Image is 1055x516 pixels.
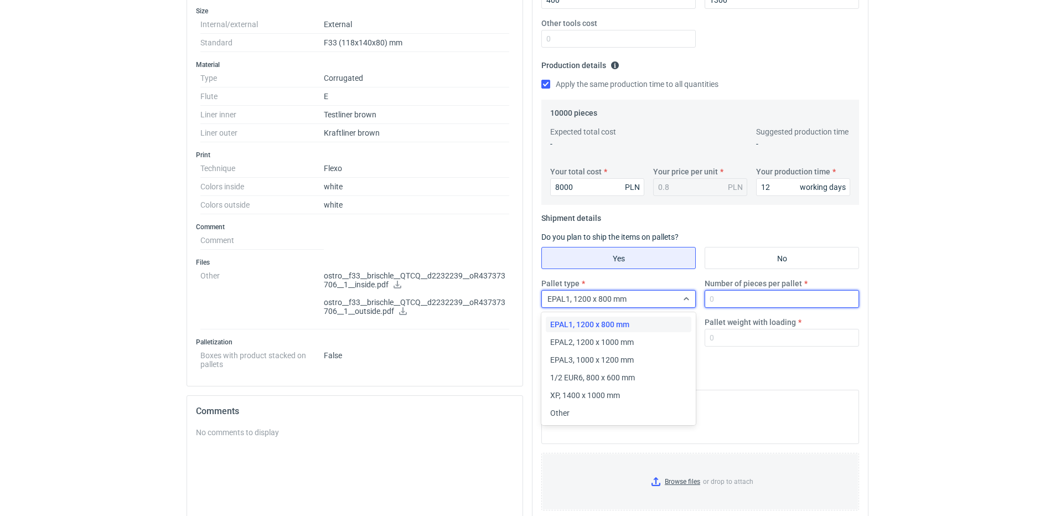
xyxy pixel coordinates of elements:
span: EPAL3, 1000 x 1200 mm [550,354,634,365]
span: EPAL1, 1200 x 800 mm [547,295,627,303]
legend: Shipment details [541,209,601,223]
dd: False [324,347,509,369]
input: 0 [756,178,850,196]
span: XP, 1400 x 1000 mm [550,390,620,401]
label: Number of pieces per pallet [705,278,802,289]
input: 0 [550,178,644,196]
h3: Material [196,60,514,69]
span: 1/2 EUR6, 800 x 600 mm [550,372,635,383]
dt: Comment [200,231,324,250]
dt: Technique [200,159,324,178]
h2: Comments [196,405,514,418]
label: or drop to attach [542,453,859,510]
dd: white [324,196,509,214]
h3: Comment [196,223,514,231]
input: 0 [705,290,859,308]
dd: Testliner brown [324,106,509,124]
p: - [756,138,850,149]
dt: Other [200,267,324,329]
span: EPAL2, 1200 x 1000 mm [550,337,634,348]
div: No comments to display [196,427,514,438]
dd: Kraftliner brown [324,124,509,142]
legend: 10000 pieces [550,104,597,117]
h3: Palletization [196,338,514,347]
label: Your price per unit [653,166,718,177]
input: 0 [705,329,859,347]
label: Other tools cost [541,18,597,29]
span: EPAL1, 1200 x 800 mm [550,319,629,330]
label: Your production time [756,166,830,177]
dt: Boxes with product stacked on pallets [200,347,324,369]
label: Expected total cost [550,126,616,137]
h3: Size [196,7,514,16]
div: PLN [728,182,743,193]
dt: Colors inside [200,178,324,196]
label: Pallet weight with loading [705,317,796,328]
label: No [705,247,859,269]
dt: Liner outer [200,124,324,142]
div: working days [800,182,846,193]
dd: F33 (118x140x80) mm [324,34,509,52]
input: 0 [541,30,696,48]
dt: Liner inner [200,106,324,124]
label: Your total cost [550,166,602,177]
dt: Type [200,69,324,87]
div: PLN [625,182,640,193]
dt: Colors outside [200,196,324,214]
h3: Print [196,151,514,159]
legend: Production details [541,56,619,70]
dt: Standard [200,34,324,52]
p: - [550,138,644,149]
dd: Corrugated [324,69,509,87]
dt: Flute [200,87,324,106]
dd: E [324,87,509,106]
dt: Internal/external [200,16,324,34]
label: Pallet type [541,278,580,289]
dd: white [324,178,509,196]
label: Yes [541,247,696,269]
p: ostro__f33__brischle__QTCQ__d2232239__oR437373706__1__inside.pdf [324,271,509,290]
label: Suggested production time [756,126,849,137]
span: Other [550,407,570,419]
h3: Files [196,258,514,267]
dd: External [324,16,509,34]
label: Do you plan to ship the items on pallets? [541,233,679,241]
label: Apply the same production time to all quantities [541,79,718,90]
dd: Flexo [324,159,509,178]
p: ostro__f33__brischle__QTCQ__d2232239__oR437373706__1__outside.pdf [324,298,509,317]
